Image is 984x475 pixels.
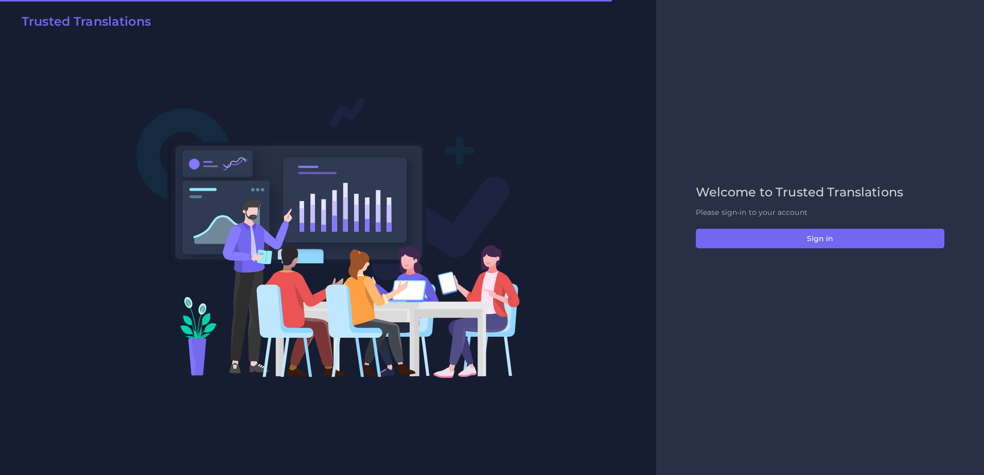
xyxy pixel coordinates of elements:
h2: Welcome to Trusted Translations [696,185,944,200]
button: Sign in [696,229,944,248]
img: Login V2 [136,97,520,378]
a: Trusted Translations [14,14,151,33]
p: Please sign-in to your account [696,207,944,218]
h2: Trusted Translations [22,14,151,29]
